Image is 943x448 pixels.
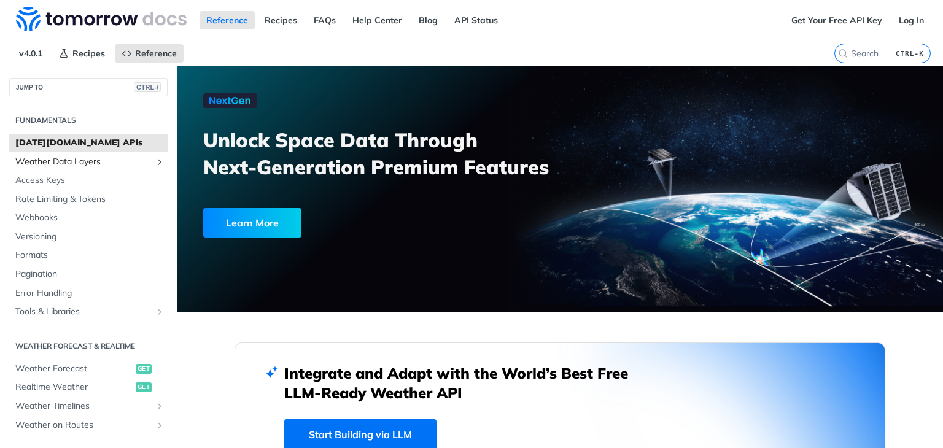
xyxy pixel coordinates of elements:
button: Show subpages for Tools & Libraries [155,307,165,317]
a: Versioning [9,228,168,246]
a: Recipes [258,11,304,29]
button: Show subpages for Weather on Routes [155,420,165,430]
a: Realtime Weatherget [9,378,168,396]
h2: Fundamentals [9,115,168,126]
span: Access Keys [15,174,165,187]
span: Error Handling [15,287,165,299]
span: CTRL-/ [134,82,161,92]
a: Learn More [203,208,499,238]
a: FAQs [307,11,343,29]
span: Recipes [72,48,105,59]
a: Weather TimelinesShow subpages for Weather Timelines [9,397,168,415]
span: Reference [135,48,177,59]
a: Weather Forecastget [9,360,168,378]
a: Weather on RoutesShow subpages for Weather on Routes [9,416,168,434]
a: Webhooks [9,209,168,227]
a: Reference [200,11,255,29]
span: get [136,382,152,392]
span: Weather Data Layers [15,156,152,168]
div: Learn More [203,208,301,238]
a: Tools & LibrariesShow subpages for Tools & Libraries [9,303,168,321]
span: [DATE][DOMAIN_NAME] APIs [15,137,165,149]
button: Show subpages for Weather Data Layers [155,157,165,167]
a: Blog [412,11,444,29]
button: Show subpages for Weather Timelines [155,401,165,411]
img: Tomorrow.io Weather API Docs [16,7,187,31]
a: [DATE][DOMAIN_NAME] APIs [9,134,168,152]
a: Error Handling [9,284,168,303]
h2: Integrate and Adapt with the World’s Best Free LLM-Ready Weather API [284,363,646,403]
a: Pagination [9,265,168,284]
a: Reference [115,44,184,63]
span: Weather Timelines [15,400,152,412]
a: API Status [448,11,505,29]
a: Help Center [346,11,409,29]
span: v4.0.1 [12,44,49,63]
span: Rate Limiting & Tokens [15,193,165,206]
a: Get Your Free API Key [785,11,889,29]
span: Weather Forecast [15,363,133,375]
h3: Unlock Space Data Through Next-Generation Premium Features [203,126,573,180]
img: NextGen [203,93,257,108]
a: Log In [892,11,931,29]
span: Realtime Weather [15,381,133,393]
span: Formats [15,249,165,261]
a: Recipes [52,44,112,63]
span: Tools & Libraries [15,306,152,318]
a: Weather Data LayersShow subpages for Weather Data Layers [9,153,168,171]
span: get [136,364,152,374]
span: Weather on Routes [15,419,152,431]
a: Formats [9,246,168,265]
span: Webhooks [15,212,165,224]
a: Rate Limiting & Tokens [9,190,168,209]
span: Pagination [15,268,165,280]
svg: Search [838,48,848,58]
button: JUMP TOCTRL-/ [9,78,168,96]
a: Access Keys [9,171,168,190]
kbd: CTRL-K [893,47,927,60]
span: Versioning [15,231,165,243]
h2: Weather Forecast & realtime [9,341,168,352]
